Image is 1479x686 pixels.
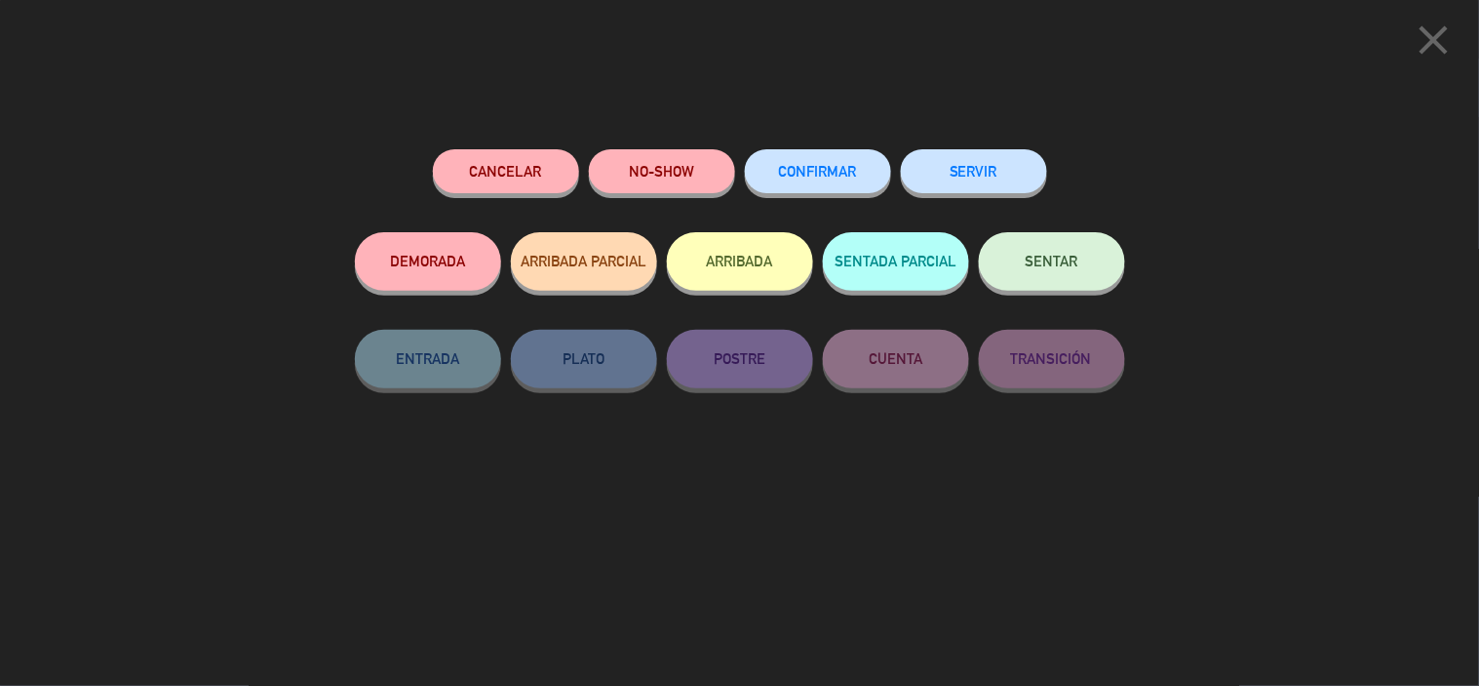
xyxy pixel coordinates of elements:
button: PLATO [511,330,657,388]
button: Cancelar [433,149,579,193]
button: ENTRADA [355,330,501,388]
span: CONFIRMAR [779,163,857,180]
button: ARRIBADA [667,232,813,291]
button: CUENTA [823,330,969,388]
span: ARRIBADA PARCIAL [521,253,646,269]
span: SENTAR [1026,253,1078,269]
button: TRANSICIÓN [979,330,1125,388]
i: close [1410,16,1459,64]
button: POSTRE [667,330,813,388]
button: SERVIR [901,149,1047,193]
button: ARRIBADA PARCIAL [511,232,657,291]
button: SENTADA PARCIAL [823,232,969,291]
button: CONFIRMAR [745,149,891,193]
button: SENTAR [979,232,1125,291]
button: close [1404,15,1464,72]
button: NO-SHOW [589,149,735,193]
button: DEMORADA [355,232,501,291]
